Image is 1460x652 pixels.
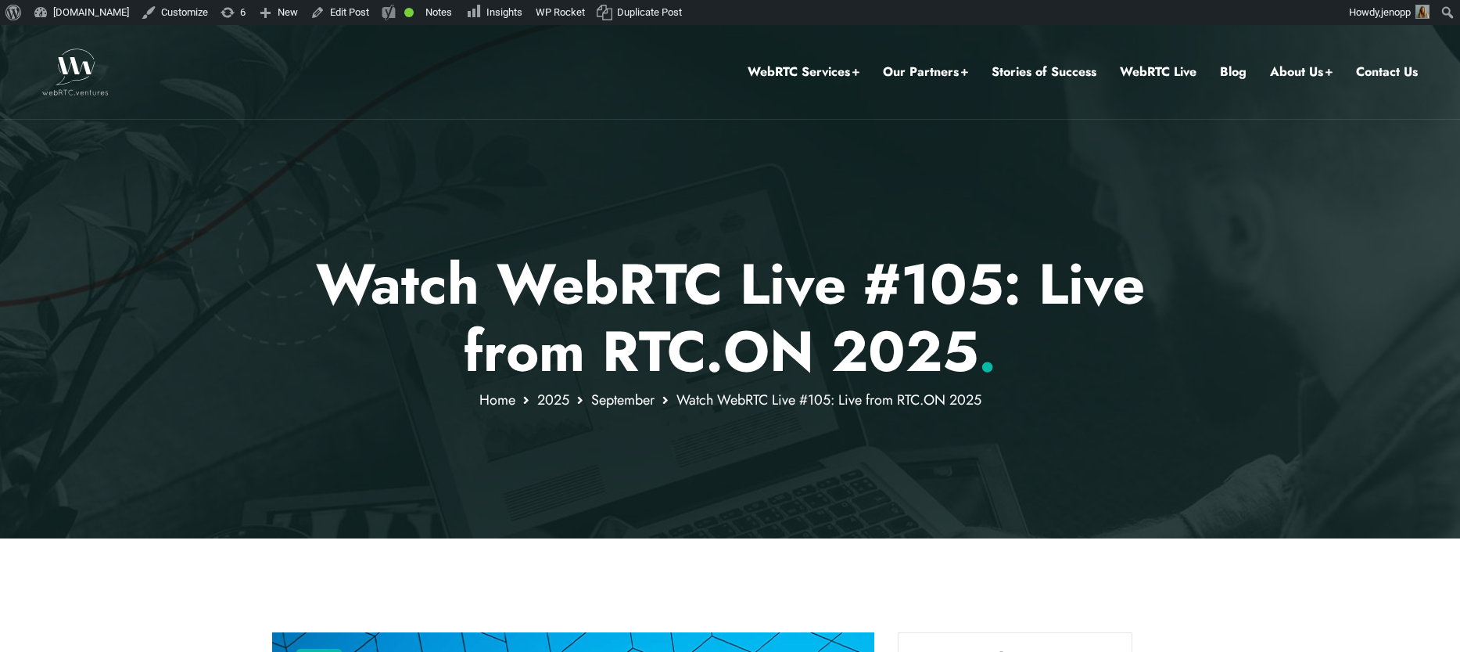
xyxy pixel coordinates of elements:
[1220,62,1247,82] a: Blog
[591,390,655,410] a: September
[1381,6,1411,18] span: jenopp
[1356,62,1418,82] a: Contact Us
[978,311,996,392] span: .
[676,390,981,410] span: Watch WebRTC Live #105: Live from RTC.ON 2025
[479,390,515,410] a: Home
[42,49,109,95] img: WebRTC.ventures
[992,62,1096,82] a: Stories of Success
[486,6,522,18] span: Insights
[1270,62,1333,82] a: About Us
[1120,62,1196,82] a: WebRTC Live
[883,62,968,82] a: Our Partners
[537,390,569,410] a: 2025
[272,250,1188,386] p: Watch WebRTC Live #105: Live from RTC.ON 2025
[748,62,859,82] a: WebRTC Services
[404,8,414,17] div: Good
